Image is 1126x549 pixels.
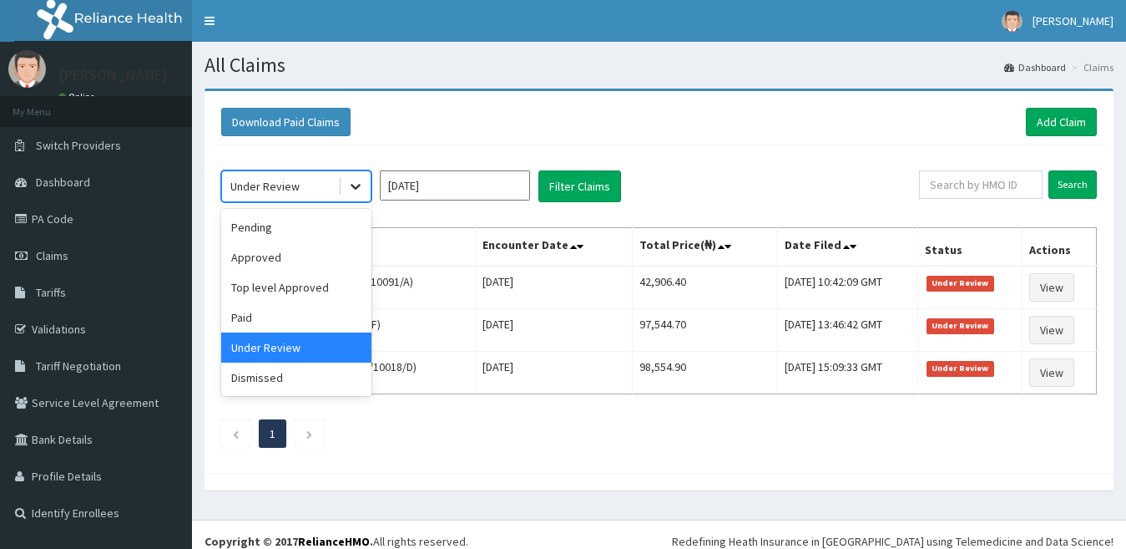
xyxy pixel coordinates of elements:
[475,352,632,394] td: [DATE]
[36,285,66,300] span: Tariffs
[1022,228,1096,267] th: Actions
[777,266,917,309] td: [DATE] 10:42:09 GMT
[230,178,300,195] div: Under Review
[1029,273,1074,302] a: View
[632,266,777,309] td: 42,906.40
[232,426,240,441] a: Previous page
[8,50,46,88] img: User Image
[270,426,275,441] a: Page 1 is your current page
[777,228,917,267] th: Date Filed
[58,68,168,83] p: [PERSON_NAME]
[36,358,121,374] span: Tariff Negotiation
[632,228,777,267] th: Total Price(₦)
[58,91,98,103] a: Online
[475,266,632,309] td: [DATE]
[221,302,371,333] div: Paid
[1029,358,1074,387] a: View
[1029,316,1074,344] a: View
[1026,108,1097,136] a: Add Claim
[777,352,917,394] td: [DATE] 15:09:33 GMT
[221,333,371,363] div: Under Review
[36,138,121,153] span: Switch Providers
[475,309,632,352] td: [DATE]
[1004,60,1066,74] a: Dashboard
[927,318,994,333] span: Under Review
[221,242,371,272] div: Approved
[538,170,621,202] button: Filter Claims
[919,170,1043,199] input: Search by HMO ID
[927,276,994,291] span: Under Review
[36,248,68,263] span: Claims
[305,426,313,441] a: Next page
[927,361,994,376] span: Under Review
[221,272,371,302] div: Top level Approved
[475,228,632,267] th: Encounter Date
[1033,13,1113,28] span: [PERSON_NAME]
[221,108,351,136] button: Download Paid Claims
[221,212,371,242] div: Pending
[632,352,777,394] td: 98,554.90
[1002,11,1022,32] img: User Image
[221,363,371,393] div: Dismissed
[36,175,90,190] span: Dashboard
[1048,170,1097,199] input: Search
[918,228,1022,267] th: Status
[777,309,917,352] td: [DATE] 13:46:42 GMT
[298,534,370,549] a: RelianceHMO
[1068,60,1113,74] li: Claims
[204,54,1113,76] h1: All Claims
[380,170,530,201] input: Select Month and Year
[204,534,373,549] strong: Copyright © 2017 .
[632,309,777,352] td: 97,544.70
